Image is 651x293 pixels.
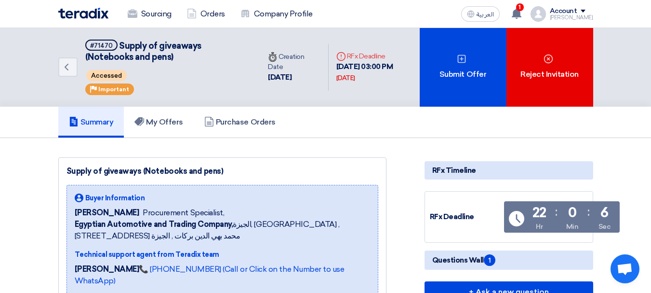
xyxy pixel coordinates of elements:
[587,203,590,221] div: :
[58,8,108,19] img: Teradix logo
[85,41,201,62] span: Supply of giveaways (Notebooks and pens)
[85,40,249,63] h5: Supply of giveaways (Notebooks and pens)
[66,166,378,177] div: Supply of giveaways (Notebooks and pens)
[124,107,194,138] a: My Offers
[204,117,276,127] h5: Purchase Orders
[461,6,500,22] button: العربية
[69,117,114,127] h5: Summary
[233,3,320,25] a: Company Profile
[336,51,412,61] div: RFx Deadline
[58,107,124,138] a: Summary
[430,211,502,223] div: RFx Deadline
[90,42,113,49] div: #71470
[432,254,495,266] span: Questions Wall
[568,206,577,220] div: 0
[600,206,609,220] div: 6
[516,3,524,11] span: 1
[555,203,558,221] div: :
[179,3,233,25] a: Orders
[268,52,320,72] div: Creation Date
[268,72,320,83] div: [DATE]
[336,73,355,83] div: [DATE]
[550,7,577,15] div: Account
[598,222,611,232] div: Sec
[536,222,543,232] div: Hr
[566,222,579,232] div: Min
[75,219,370,242] span: الجيزة, [GEOGRAPHIC_DATA] ,[STREET_ADDRESS] محمد بهي الدين بركات , الجيزة
[477,11,494,18] span: العربية
[336,61,412,83] div: [DATE] 03:00 PM
[75,220,233,229] b: Egyptian Automotive and Trading Company,
[75,207,139,219] span: [PERSON_NAME]
[532,206,546,220] div: 22
[425,161,593,180] div: RFx Timeline
[611,254,639,283] div: Open chat
[484,254,495,266] span: 1
[194,107,286,138] a: Purchase Orders
[506,28,593,107] div: Reject Invitation
[420,28,506,107] div: Submit Offer
[134,117,183,127] h5: My Offers
[98,86,129,93] span: Important
[550,15,593,20] div: [PERSON_NAME]
[85,193,145,203] span: Buyer Information
[75,250,370,260] div: Technical support agent from Teradix team
[531,6,546,22] img: profile_test.png
[120,3,179,25] a: Sourcing
[86,70,127,81] span: Accessed
[143,207,224,219] span: Procurement Specialist,
[75,265,139,274] strong: [PERSON_NAME]
[75,265,345,285] a: 📞 [PHONE_NUMBER] (Call or Click on the Number to use WhatsApp)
